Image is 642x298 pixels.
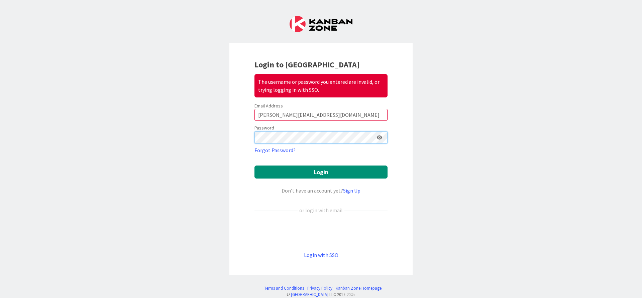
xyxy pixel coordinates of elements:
[254,146,296,154] a: Forgot Password?
[307,285,332,291] a: Privacy Policy
[291,292,328,297] a: [GEOGRAPHIC_DATA]
[254,103,283,109] label: Email Address
[254,166,388,179] button: Login
[254,225,388,240] div: Sign in with Google. Opens in new tab
[254,74,388,97] div: The username or password you entered are invalid, or trying logging in with SSO.
[336,285,382,291] a: Kanban Zone Homepage
[298,206,344,214] div: or login with email
[343,187,360,194] a: Sign Up
[251,225,391,240] iframe: Sign in with Google Button
[254,59,360,70] b: Login to [GEOGRAPHIC_DATA]
[261,291,382,298] div: © LLC 2017- 2025 .
[304,252,338,258] a: Login with SSO
[254,187,388,195] div: Don’t have an account yet?
[264,285,304,291] a: Terms and Conditions
[290,16,352,32] img: Kanban Zone
[254,124,274,131] label: Password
